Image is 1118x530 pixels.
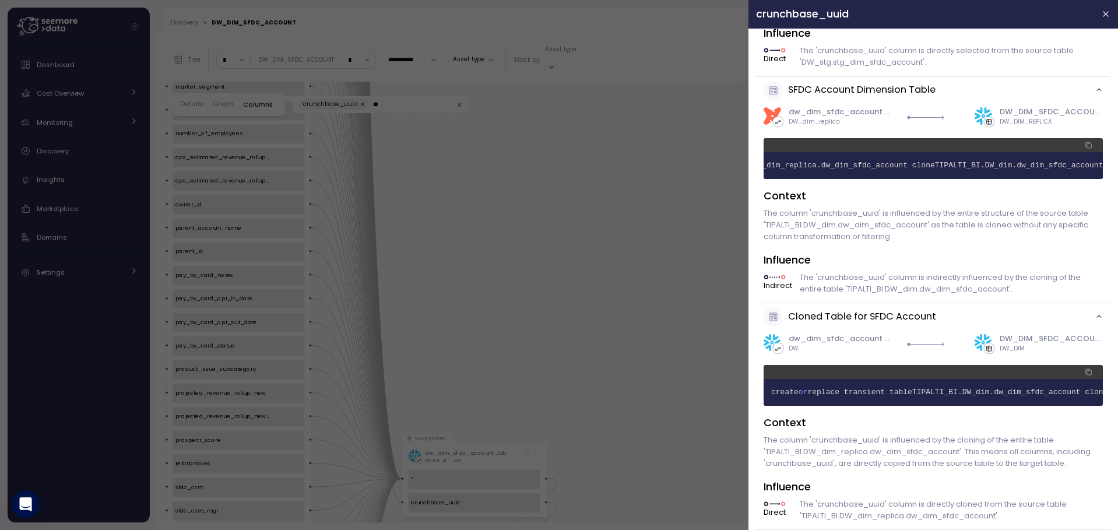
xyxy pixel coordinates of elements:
button: Cloned Table for SFDC Account [756,303,1110,330]
h3: Influence [764,26,1103,40]
p: SFDC Account Dimension Table [788,82,1095,98]
p: Direct [764,53,792,65]
p: The 'crunchbase_uuid' column is directly cloned from the source table 'TIPALTI_BI.DW_dim_replica.... [800,499,1103,522]
h3: Influence [764,479,1103,494]
p: DW [789,345,892,353]
p: DW_DIM [1000,345,1103,353]
div: DW_DIM_SFDC_ACCOUNT [1000,106,1103,118]
p: Cloned Table for SFDC Account [788,309,1095,325]
div: dw_dim_sfdc_account Job [789,333,892,345]
h3: Influence [764,252,1103,267]
h3: Context [764,415,1103,430]
span: . [1012,161,1017,170]
span: . [990,388,994,396]
span: create [771,388,799,396]
p: The column 'crunchbase_uuid' is influenced by the entire structure of the source table 'TIPALTI_B... [764,208,1103,243]
span: TIPALTI_BI [935,161,980,170]
p: Indirect [764,280,792,292]
span: replace transient table [808,388,912,396]
span: or [799,388,808,396]
button: SFDC Account Dimension Table [756,77,1110,104]
div: SFDC Account Dimension Table [756,104,1110,303]
p: The 'crunchbase_uuid' column is indirectly influenced by the cloning of the entire table 'TIPALTI... [800,272,1103,295]
div: DW_DIM_SFDC_ACCOUNT [1000,333,1103,345]
span: . [817,161,821,170]
span: DW_dim_replica [753,161,817,170]
span: . [980,161,985,170]
span: TIPALTI_BI [912,388,958,396]
p: The 'crunchbase_uuid' column is directly selected from the source table 'DW_stg.stg_dim_sfdc_acco... [800,45,1103,68]
p: The column 'crunchbase_uuid' is influenced by the cloning of the entire table 'TIPALTI_BI.DW_dim_... [764,434,1103,469]
span: dw_dim_sfdc_account [1017,161,1103,170]
p: Direct [764,507,792,518]
span: dw_dim_sfdc_account clone [821,161,935,170]
p: DW_DIM_REPLICA [1000,118,1103,126]
div: dw_dim_sfdc_account Job [789,106,892,118]
span: . [958,388,962,396]
span: DW_dim [985,161,1012,170]
h3: Context [764,188,1103,203]
p: DW_dim_replica [789,118,892,126]
span: dw_dim_sfdc_account clone [994,388,1108,396]
div: Cloned Table for SFDC Account [756,331,1110,529]
div: Open Intercom Messenger [12,490,40,518]
span: DW_dim [962,388,990,396]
